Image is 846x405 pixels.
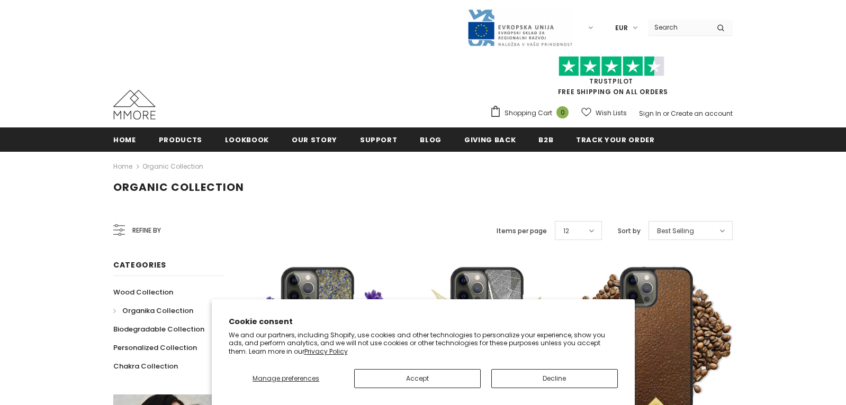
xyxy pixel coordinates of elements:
img: Trust Pilot Stars [559,56,664,77]
span: 0 [556,106,569,118]
span: Organika Collection [122,306,193,316]
span: or [663,109,669,118]
a: Shopping Cart 0 [490,105,574,121]
a: Track your order [576,127,654,151]
span: Home [113,135,136,145]
a: Lookbook [225,127,269,151]
a: Home [113,127,136,151]
span: Wood Collection [113,287,173,297]
label: Items per page [497,226,547,236]
span: Personalized Collection [113,343,197,353]
span: Biodegradable Collection [113,324,204,334]
a: Wish Lists [581,104,627,122]
button: Accept [354,369,481,388]
label: Sort by [618,226,641,236]
span: Organic Collection [113,180,244,195]
a: support [360,127,398,151]
span: EUR [615,23,628,33]
span: 12 [563,226,569,236]
input: Search Site [648,20,709,35]
a: Organic Collection [142,162,203,171]
img: Javni Razpis [467,8,573,47]
span: Categories [113,260,166,270]
img: MMORE Cases [113,90,156,119]
a: Our Story [292,127,337,151]
span: Our Story [292,135,337,145]
a: Create an account [671,109,733,118]
span: Track your order [576,135,654,145]
span: Lookbook [225,135,269,145]
span: Blog [420,135,442,145]
a: Chakra Collection [113,357,178,375]
a: Biodegradable Collection [113,320,204,338]
a: Giving back [464,127,516,151]
button: Decline [491,369,618,388]
span: Giving back [464,135,516,145]
a: Personalized Collection [113,338,197,357]
a: Home [113,160,132,173]
span: Shopping Cart [505,108,552,118]
span: Best Selling [657,226,694,236]
a: Privacy Policy [304,347,348,356]
span: Refine by [132,225,161,236]
p: We and our partners, including Shopify, use cookies and other technologies to personalize your ex... [229,331,618,356]
a: Organika Collection [113,301,193,320]
button: Manage preferences [229,369,344,388]
a: Trustpilot [589,77,633,86]
span: support [360,135,398,145]
h2: Cookie consent [229,316,618,327]
span: B2B [538,135,553,145]
span: FREE SHIPPING ON ALL ORDERS [490,61,733,96]
a: Wood Collection [113,283,173,301]
a: Javni Razpis [467,23,573,32]
span: Products [159,135,202,145]
a: B2B [538,127,553,151]
span: Manage preferences [253,374,319,383]
a: Products [159,127,202,151]
span: Chakra Collection [113,361,178,371]
a: Blog [420,127,442,151]
a: Sign In [639,109,661,118]
span: Wish Lists [596,108,627,118]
